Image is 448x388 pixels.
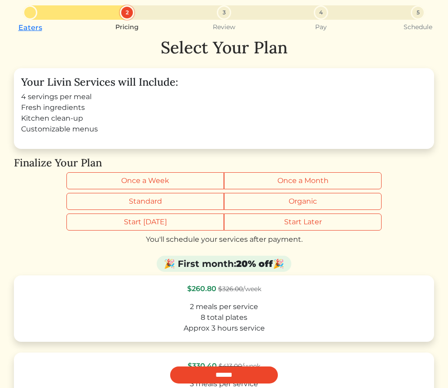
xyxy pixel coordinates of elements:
[66,193,382,210] div: Grocery type
[157,256,291,272] div: 🎉 First month: 🎉
[115,23,139,31] small: Pricing
[219,362,260,370] span: /week
[404,23,432,31] small: Schedule
[224,172,382,189] label: Once a Month
[66,193,224,210] label: Standard
[66,214,382,231] div: Start timing
[218,285,261,293] span: /week
[126,9,129,17] span: 2
[188,362,217,370] span: $330.40
[14,156,434,169] h4: Finalize Your Plan
[417,9,420,17] span: 5
[224,193,382,210] label: Organic
[315,23,327,31] small: Pay
[21,92,427,102] li: 4 servings per meal
[66,172,382,189] div: Billing frequency
[66,172,224,189] label: Once a Week
[22,312,426,323] div: 8 total plates
[187,284,216,293] span: $260.80
[18,23,42,32] a: Eaters
[14,234,434,245] div: You'll schedule your services after payment.
[218,285,243,293] s: $326.00
[21,113,427,124] li: Kitchen clean-up
[223,9,226,17] span: 3
[22,301,426,312] div: 2 meals per service
[66,214,224,231] label: Start [DATE]
[219,362,242,370] s: $413.00
[236,258,273,269] strong: 20% off
[22,323,426,334] div: Approx 3 hours service
[319,9,323,17] span: 4
[21,124,427,135] li: Customizable menus
[224,214,382,231] label: Start Later
[213,23,235,31] small: Review
[21,75,427,88] h4: Your Livin Services will Include:
[14,38,434,57] h1: Select Your Plan
[21,102,427,113] li: Fresh ingredients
